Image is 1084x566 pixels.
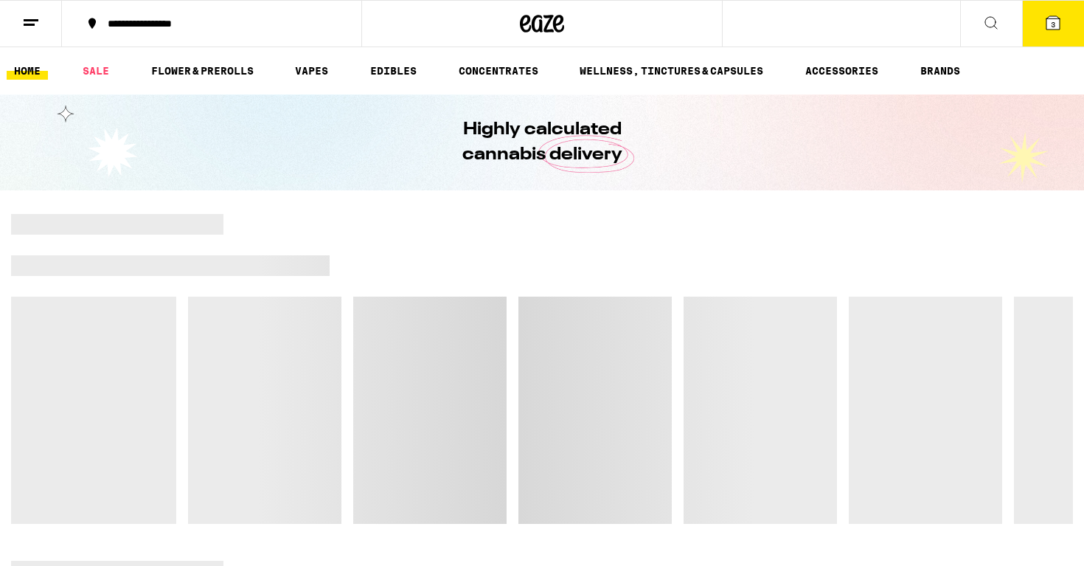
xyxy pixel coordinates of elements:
button: 3 [1022,1,1084,46]
a: ACCESSORIES [798,62,886,80]
a: SALE [75,62,117,80]
h1: Highly calculated cannabis delivery [420,117,664,168]
a: HOME [7,62,48,80]
span: 3 [1051,20,1055,29]
a: WELLNESS, TINCTURES & CAPSULES [572,62,771,80]
a: EDIBLES [363,62,424,80]
a: BRANDS [913,62,967,80]
a: FLOWER & PREROLLS [144,62,261,80]
a: VAPES [288,62,336,80]
a: CONCENTRATES [451,62,546,80]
